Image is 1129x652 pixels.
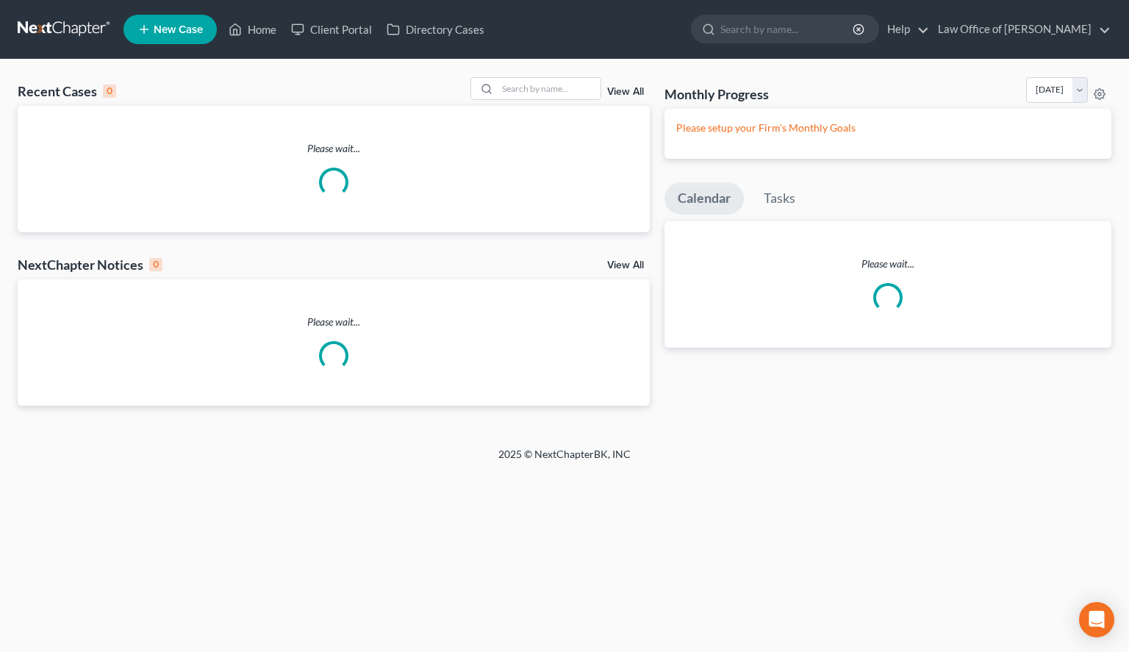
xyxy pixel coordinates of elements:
div: 0 [149,258,162,271]
a: Home [221,16,284,43]
a: Law Office of [PERSON_NAME] [931,16,1111,43]
p: Please wait... [664,257,1111,271]
h3: Monthly Progress [664,85,769,103]
p: Please wait... [18,315,650,329]
div: Open Intercom Messenger [1079,602,1114,637]
a: Directory Cases [379,16,492,43]
p: Please wait... [18,141,650,156]
a: View All [607,260,644,271]
div: NextChapter Notices [18,256,162,273]
div: Recent Cases [18,82,116,100]
a: Client Portal [284,16,379,43]
a: Help [880,16,929,43]
div: 2025 © NextChapterBK, INC [146,447,983,473]
p: Please setup your Firm's Monthly Goals [676,121,1100,135]
a: Tasks [750,182,809,215]
a: Calendar [664,182,744,215]
input: Search by name... [498,78,601,99]
input: Search by name... [720,15,855,43]
div: 0 [103,85,116,98]
span: New Case [154,24,203,35]
a: View All [607,87,644,97]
